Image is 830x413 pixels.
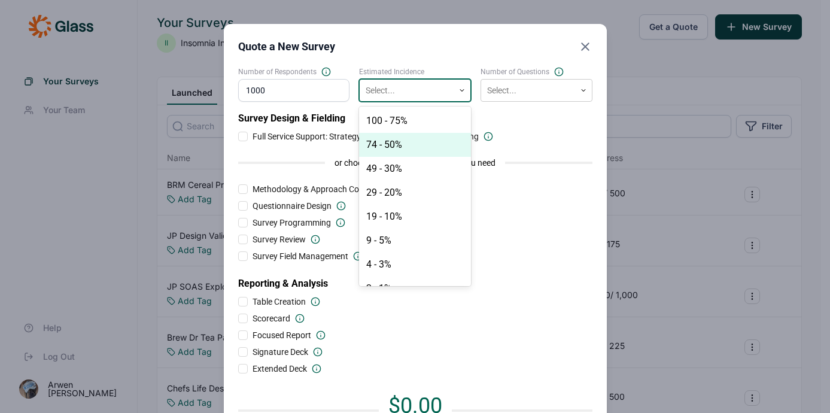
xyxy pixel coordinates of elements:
span: Scorecard [253,312,290,324]
label: Number of Respondents [238,67,350,77]
label: Number of Questions [481,67,592,77]
span: Survey Field Management [253,250,348,262]
div: 9 - 5% [359,229,471,253]
span: Signature Deck [253,346,308,358]
span: Full Service Support: Strategy, design, programming & fielding [253,130,479,142]
h2: Quote a New Survey [238,38,335,55]
h2: Survey Design & Fielding [238,111,592,126]
div: 100 - 75% [359,109,471,133]
button: Close [578,38,592,55]
label: Estimated Incidence [359,67,471,77]
span: or choose only the design services you need [335,157,495,169]
span: Methodology & Approach Consultation [253,183,397,195]
span: Survey Review [253,233,306,245]
div: 29 - 20% [359,181,471,205]
span: Extended Deck [253,363,307,375]
div: 4 - 3% [359,253,471,277]
div: 74 - 50% [359,133,471,157]
div: 2 - 1% [359,277,471,300]
div: 49 - 30% [359,157,471,181]
span: Questionnaire Design [253,200,332,212]
h2: Reporting & Analysis [238,267,592,291]
span: Focused Report [253,329,311,341]
div: 19 - 10% [359,205,471,229]
span: Survey Programming [253,217,331,229]
span: Table Creation [253,296,306,308]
